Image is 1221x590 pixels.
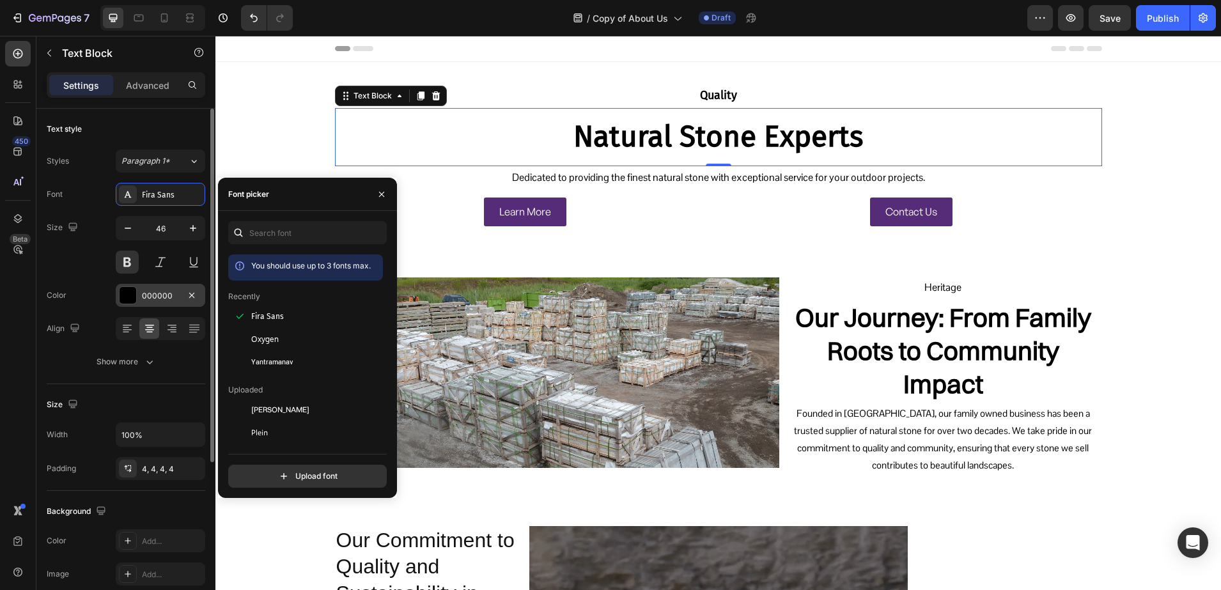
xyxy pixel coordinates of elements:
[1147,12,1179,25] div: Publish
[1178,527,1208,558] div: Open Intercom Messenger
[251,311,284,322] span: Fira Sans
[569,263,887,368] h2: Our Journey: From Family Roots to Community Impact
[1089,5,1131,31] button: Save
[47,155,69,167] div: Styles
[63,79,99,92] p: Settings
[587,12,590,25] span: /
[47,503,109,520] div: Background
[228,221,387,244] input: Search font
[47,350,205,373] button: Show more
[670,167,722,185] p: Contact Us
[47,219,81,237] div: Size
[277,470,338,483] div: Upload font
[1136,5,1190,31] button: Publish
[251,334,279,345] span: Oxygen
[712,12,731,24] span: Draft
[47,568,69,580] div: Image
[47,396,81,414] div: Size
[655,162,737,190] a: Contact Us
[142,569,202,580] div: Add...
[228,384,263,396] p: Uploaded
[47,463,76,474] div: Padding
[268,162,351,190] a: Learn More
[251,404,309,415] span: [PERSON_NAME]
[121,155,170,167] span: Paragraph 1*
[47,320,82,338] div: Align
[142,536,202,547] div: Add...
[251,427,268,439] span: Plein
[126,79,169,92] p: Advanced
[215,36,1221,590] iframe: Design area
[116,150,205,173] button: Paragraph 1*
[1100,13,1121,24] span: Save
[84,10,89,26] p: 7
[47,189,63,200] div: Font
[142,189,202,201] div: Fira Sans
[251,357,293,368] span: Yantramanav
[62,45,171,61] p: Text Block
[241,5,293,31] div: Undo/Redo
[228,465,387,488] button: Upload font
[570,369,885,438] p: Founded in [GEOGRAPHIC_DATA], our family owned business has been a trusted supplier of natural st...
[593,12,668,25] span: Copy of About Us
[142,290,179,302] div: 000000
[251,261,371,270] span: You should use up to 3 fonts max.
[116,423,205,446] input: Auto
[97,355,156,368] div: Show more
[47,535,66,547] div: Color
[142,463,202,475] div: 4, 4, 4, 4
[120,242,564,432] img: gempages_568890992820749292-15604624-3044-49a3-bdfb-3f708cea90c3.jpg
[228,189,269,200] div: Font picker
[570,243,885,261] p: Heritage
[10,234,31,244] div: Beta
[47,123,82,135] div: Text style
[228,291,260,302] p: Recently
[284,167,336,185] p: Learn More
[47,290,66,301] div: Color
[12,136,31,146] div: 450
[47,429,68,440] div: Width
[5,5,95,31] button: 7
